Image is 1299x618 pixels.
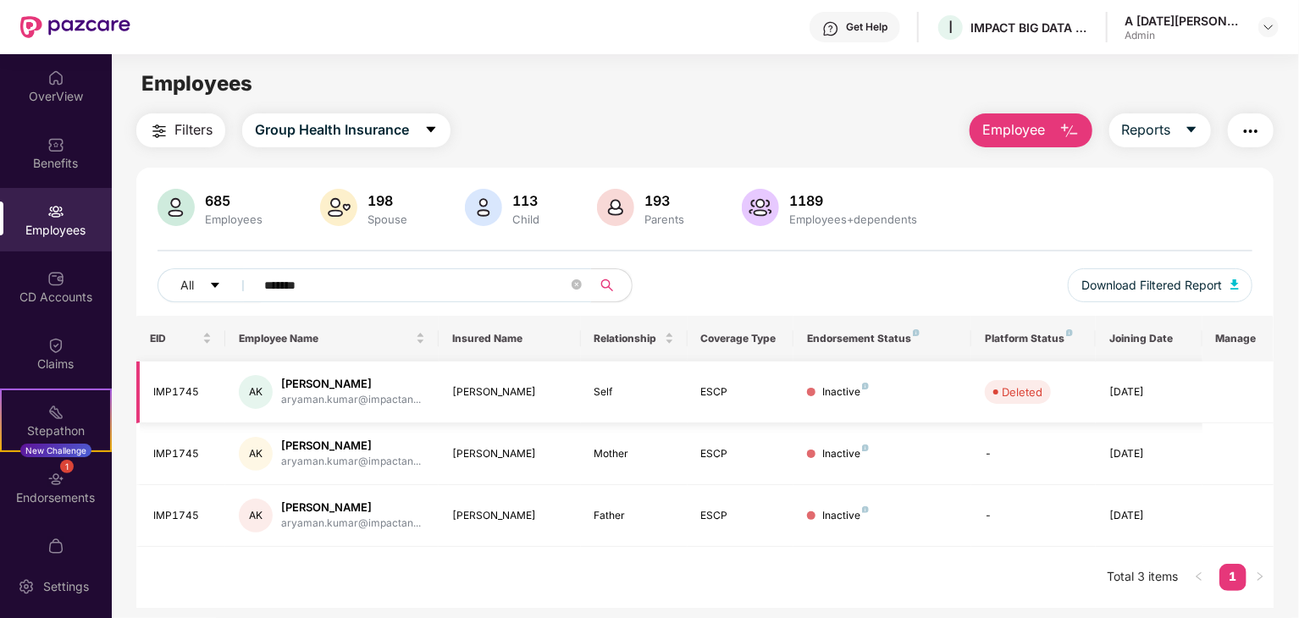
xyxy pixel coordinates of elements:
[47,337,64,354] img: svg+xml;base64,PHN2ZyBpZD0iQ2xhaW0iIHhtbG5zPSJodHRwOi8vd3d3LnczLm9yZy8yMDAwL3N2ZyIgd2lkdGg9IjIwIi...
[913,329,920,336] img: svg+xml;base64,PHN2ZyB4bWxucz0iaHR0cDovL3d3dy53My5vcmcvMjAwMC9zdmciIHdpZHRoPSI4IiBoZWlnaHQ9IjgiIH...
[424,123,438,138] span: caret-down
[47,136,64,153] img: svg+xml;base64,PHN2ZyBpZD0iQmVuZWZpdHMiIHhtbG5zPSJodHRwOi8vd3d3LnczLm9yZy8yMDAwL3N2ZyIgd2lkdGg9Ij...
[452,446,567,462] div: [PERSON_NAME]
[822,508,869,524] div: Inactive
[239,332,412,345] span: Employee Name
[225,316,439,361] th: Employee Name
[846,20,887,34] div: Get Help
[982,119,1046,141] span: Employee
[18,578,35,595] img: svg+xml;base64,PHN2ZyBpZD0iU2V0dGluZy0yMHgyMCIgeG1sbnM9Imh0dHA6Ly93d3cudzMub3JnLzIwMDAvc3ZnIiB3aW...
[242,113,451,147] button: Group Health Insurancecaret-down
[594,508,674,524] div: Father
[1185,123,1198,138] span: caret-down
[1002,383,1042,400] div: Deleted
[1081,276,1222,295] span: Download Filtered Report
[509,192,543,209] div: 113
[47,404,64,421] img: svg+xml;base64,PHN2ZyB4bWxucz0iaHR0cDovL3d3dy53My5vcmcvMjAwMC9zdmciIHdpZHRoPSIyMSIgaGVpZ2h0PSIyMC...
[47,270,64,287] img: svg+xml;base64,PHN2ZyBpZD0iQ0RfQWNjb3VudHMiIGRhdGEtbmFtZT0iQ0QgQWNjb3VudHMiIHhtbG5zPSJodHRwOi8vd3...
[47,203,64,220] img: svg+xml;base64,PHN2ZyBpZD0iRW1wbG95ZWVzIiB4bWxucz0iaHR0cDovL3d3dy53My5vcmcvMjAwMC9zdmciIHdpZHRoPS...
[38,578,94,595] div: Settings
[590,268,633,302] button: search
[136,113,225,147] button: Filters
[594,332,661,345] span: Relationship
[1246,564,1274,591] button: right
[1122,119,1171,141] span: Reports
[1066,329,1073,336] img: svg+xml;base64,PHN2ZyB4bWxucz0iaHR0cDovL3d3dy53My5vcmcvMjAwMC9zdmciIHdpZHRoPSI4IiBoZWlnaHQ9IjgiIH...
[20,16,130,38] img: New Pazcare Logo
[641,192,688,209] div: 193
[281,454,421,470] div: aryaman.kumar@impactan...
[581,316,688,361] th: Relationship
[47,538,64,555] img: svg+xml;base64,PHN2ZyBpZD0iTXlfT3JkZXJzIiBkYXRhLW5hbWU9Ik15IE9yZGVycyIgeG1sbnM9Imh0dHA6Ly93d3cudz...
[320,189,357,226] img: svg+xml;base64,PHN2ZyB4bWxucz0iaHR0cDovL3d3dy53My5vcmcvMjAwMC9zdmciIHhtbG5zOnhsaW5rPSJodHRwOi8vd3...
[47,69,64,86] img: svg+xml;base64,PHN2ZyBpZD0iSG9tZSIgeG1sbnM9Imh0dHA6Ly93d3cudzMub3JnLzIwMDAvc3ZnIiB3aWR0aD0iMjAiIG...
[465,189,502,226] img: svg+xml;base64,PHN2ZyB4bWxucz0iaHR0cDovL3d3dy53My5vcmcvMjAwMC9zdmciIHhtbG5zOnhsaW5rPSJodHRwOi8vd3...
[701,446,781,462] div: ESCP
[509,212,543,226] div: Child
[1109,384,1189,400] div: [DATE]
[141,71,252,96] span: Employees
[1255,571,1265,582] span: right
[60,460,74,473] div: 1
[1059,121,1080,141] img: svg+xml;base64,PHN2ZyB4bWxucz0iaHR0cDovL3d3dy53My5vcmcvMjAwMC9zdmciIHhtbG5zOnhsaW5rPSJodHRwOi8vd3...
[948,17,953,37] span: I
[1125,13,1243,29] div: A [DATE][PERSON_NAME]
[1186,564,1213,591] button: left
[364,212,411,226] div: Spouse
[2,422,110,439] div: Stepathon
[1262,20,1275,34] img: svg+xml;base64,PHN2ZyBpZD0iRHJvcGRvd24tMzJ4MzIiIHhtbG5zPSJodHRwOi8vd3d3LnczLm9yZy8yMDAwL3N2ZyIgd2...
[701,508,781,524] div: ESCP
[1125,29,1243,42] div: Admin
[1219,564,1246,591] li: 1
[641,212,688,226] div: Parents
[822,384,869,400] div: Inactive
[594,446,674,462] div: Mother
[209,279,221,293] span: caret-down
[862,444,869,451] img: svg+xml;base64,PHN2ZyB4bWxucz0iaHR0cDovL3d3dy53My5vcmcvMjAwMC9zdmciIHdpZHRoPSI4IiBoZWlnaHQ9IjgiIH...
[572,278,582,294] span: close-circle
[239,499,273,532] div: AK
[1194,571,1204,582] span: left
[364,192,411,209] div: 198
[742,189,779,226] img: svg+xml;base64,PHN2ZyB4bWxucz0iaHR0cDovL3d3dy53My5vcmcvMjAwMC9zdmciIHhtbG5zOnhsaW5rPSJodHRwOi8vd3...
[594,384,674,400] div: Self
[153,384,212,400] div: IMP1745
[158,268,261,302] button: Allcaret-down
[807,332,958,345] div: Endorsement Status
[281,392,421,408] div: aryaman.kumar@impactan...
[255,119,409,141] span: Group Health Insurance
[20,444,91,457] div: New Challenge
[786,212,920,226] div: Employees+dependents
[1246,564,1274,591] li: Next Page
[281,516,421,532] div: aryaman.kumar@impactan...
[1241,121,1261,141] img: svg+xml;base64,PHN2ZyB4bWxucz0iaHR0cDovL3d3dy53My5vcmcvMjAwMC9zdmciIHdpZHRoPSIyNCIgaGVpZ2h0PSIyNC...
[1109,446,1189,462] div: [DATE]
[180,276,194,295] span: All
[822,446,869,462] div: Inactive
[174,119,213,141] span: Filters
[1186,564,1213,591] li: Previous Page
[862,383,869,389] img: svg+xml;base64,PHN2ZyB4bWxucz0iaHR0cDovL3d3dy53My5vcmcvMjAwMC9zdmciIHdpZHRoPSI4IiBoZWlnaHQ9IjgiIH...
[1108,564,1179,591] li: Total 3 items
[149,121,169,141] img: svg+xml;base64,PHN2ZyB4bWxucz0iaHR0cDovL3d3dy53My5vcmcvMjAwMC9zdmciIHdpZHRoPSIyNCIgaGVpZ2h0PSIyNC...
[239,437,273,471] div: AK
[688,316,794,361] th: Coverage Type
[239,375,273,409] div: AK
[971,485,1096,547] td: -
[158,189,195,226] img: svg+xml;base64,PHN2ZyB4bWxucz0iaHR0cDovL3d3dy53My5vcmcvMjAwMC9zdmciIHhtbG5zOnhsaW5rPSJodHRwOi8vd3...
[985,332,1082,345] div: Platform Status
[590,279,623,292] span: search
[47,471,64,488] img: svg+xml;base64,PHN2ZyBpZD0iRW5kb3JzZW1lbnRzIiB4bWxucz0iaHR0cDovL3d3dy53My5vcmcvMjAwMC9zdmciIHdpZH...
[822,20,839,37] img: svg+xml;base64,PHN2ZyBpZD0iSGVscC0zMngzMiIgeG1sbnM9Imh0dHA6Ly93d3cudzMub3JnLzIwMDAvc3ZnIiB3aWR0aD...
[439,316,581,361] th: Insured Name
[1068,268,1252,302] button: Download Filtered Report
[202,212,266,226] div: Employees
[452,508,567,524] div: [PERSON_NAME]
[281,438,421,454] div: [PERSON_NAME]
[153,446,212,462] div: IMP1745
[970,113,1092,147] button: Employee
[701,384,781,400] div: ESCP
[281,376,421,392] div: [PERSON_NAME]
[1109,508,1189,524] div: [DATE]
[153,508,212,524] div: IMP1745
